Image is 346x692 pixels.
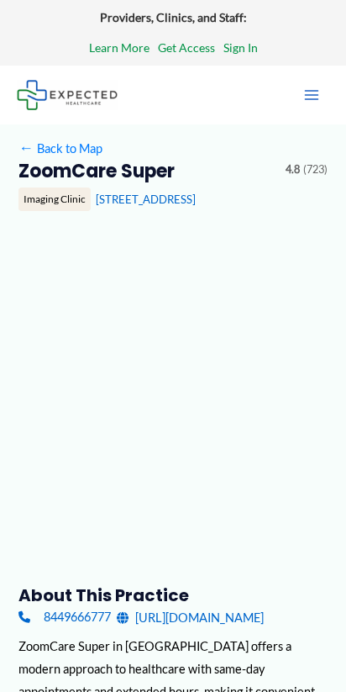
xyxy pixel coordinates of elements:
[158,37,215,59] a: Get Access
[18,188,91,211] div: Imaging Clinic
[286,160,300,180] span: 4.8
[294,77,329,113] button: Main menu toggle
[96,193,196,206] a: [STREET_ADDRESS]
[18,584,327,606] h3: About this practice
[117,606,264,629] a: [URL][DOMAIN_NAME]
[100,10,247,24] strong: Providers, Clinics, and Staff:
[18,606,110,629] a: 8449666777
[18,160,273,183] h2: ZoomCare Super
[18,140,34,156] span: ←
[18,137,102,160] a: ←Back to Map
[223,37,258,59] a: Sign In
[89,37,149,59] a: Learn More
[303,160,328,180] span: (723)
[17,80,118,109] img: Expected Healthcare Logo - side, dark font, small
